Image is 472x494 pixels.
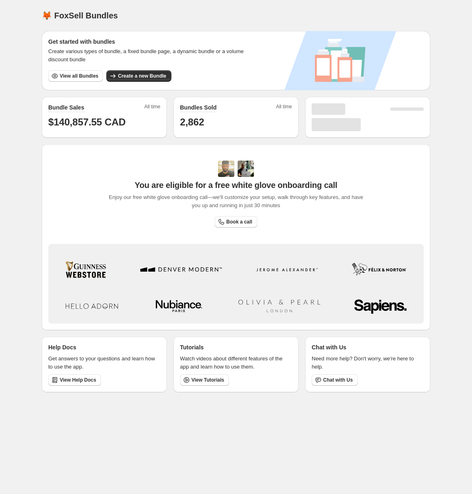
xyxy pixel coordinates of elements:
[276,103,292,112] span: All time
[60,377,96,383] span: View Help Docs
[48,70,103,82] button: View all Bundles
[48,116,160,129] h1: $140,857.55 CAD
[312,343,346,351] p: Chat with Us
[48,103,84,112] h2: Bundle Sales
[323,377,353,383] span: Chat with Us
[48,38,252,46] h3: Get started with bundles
[106,70,171,82] button: Create a new Bundle
[180,355,292,371] p: Watch videos about different features of the app and learn how to use them.
[312,374,358,386] button: Chat with Us
[105,193,368,210] span: Enjoy our free white glove onboarding call—we'll customize your setup, walk through key features,...
[48,47,252,64] span: Create various types of bundle, a fixed bundle page, a dynamic bundle or a volume discount bundle
[191,377,224,383] span: View Tutorials
[42,11,118,20] h1: 🦊 FoxSell Bundles
[135,180,337,190] span: You are eligible for a free white glove onboarding call
[226,219,252,225] span: Book a call
[144,103,160,112] span: All time
[60,73,98,79] span: View all Bundles
[48,374,101,386] a: View Help Docs
[48,355,160,371] p: Get answers to your questions and learn how to use the app.
[118,73,166,79] span: Create a new Bundle
[180,103,216,112] h2: Bundles Sold
[215,216,257,228] a: Book a call
[48,343,76,351] p: Help Docs
[238,161,254,177] img: Prakhar
[180,116,292,129] h1: 2,862
[218,161,234,177] img: Adi
[180,343,204,351] p: Tutorials
[180,374,229,386] a: View Tutorials
[312,355,424,371] p: Need more help? Don't worry, we're here to help.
